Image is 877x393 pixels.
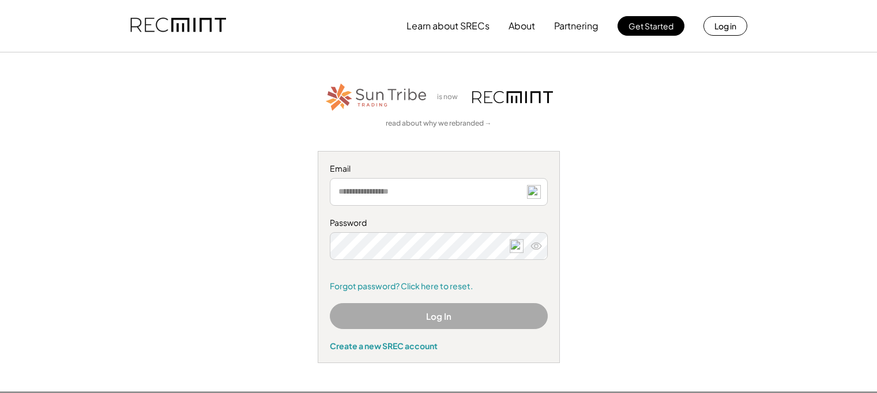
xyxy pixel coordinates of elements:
button: About [509,14,535,37]
div: Create a new SREC account [330,341,548,351]
img: recmint-logotype%403x.png [472,91,553,103]
img: npw-badge-icon-locked.svg [527,185,541,199]
div: is now [434,92,466,102]
img: recmint-logotype%403x.png [130,6,226,46]
button: Learn about SRECs [406,14,490,37]
img: npw-badge-icon-locked.svg [510,239,524,253]
button: Partnering [554,14,599,37]
button: Log In [330,303,548,329]
div: Password [330,217,548,229]
a: Forgot password? Click here to reset. [330,281,548,292]
div: Email [330,163,548,175]
a: read about why we rebranded → [386,119,492,129]
button: Get Started [618,16,684,36]
img: STT_Horizontal_Logo%2B-%2BColor.png [325,81,428,113]
button: Log in [703,16,747,36]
